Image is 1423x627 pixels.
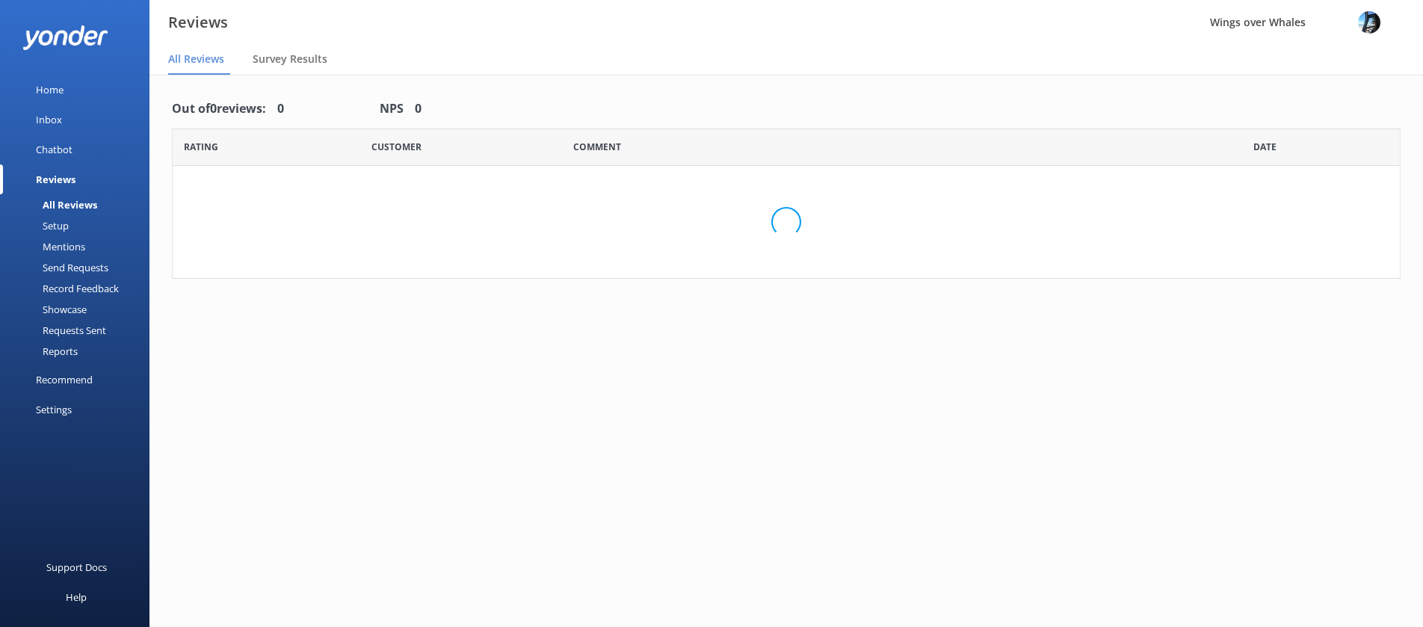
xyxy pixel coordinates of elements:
div: Settings [36,395,72,424]
a: Send Requests [9,257,149,278]
img: yonder-white-logo.png [22,25,108,50]
h3: Reviews [168,10,228,34]
div: All Reviews [9,194,97,215]
div: Inbox [36,105,62,135]
div: Requests Sent [9,320,106,341]
span: Survey Results [253,52,327,67]
div: Reports [9,341,78,362]
h4: 0 [415,99,422,119]
div: Showcase [9,299,87,320]
span: Date [1253,140,1277,154]
div: Setup [9,215,69,236]
img: 145-1635463833.jpg [1358,11,1380,34]
span: Wings over Whales [1210,15,1306,29]
a: Record Feedback [9,278,149,299]
div: Chatbot [36,135,72,164]
span: Date [371,140,422,154]
h4: NPS [380,99,404,119]
div: Support Docs [46,552,107,582]
a: All Reviews [9,194,149,215]
a: Requests Sent [9,320,149,341]
a: Setup [9,215,149,236]
h4: 0 [277,99,284,119]
div: Record Feedback [9,278,119,299]
h4: Out of 0 reviews: [172,99,266,119]
span: Date [184,140,218,154]
div: Help [66,582,87,612]
span: Question [573,140,621,154]
a: Reports [9,341,149,362]
div: Mentions [9,236,85,257]
div: Reviews [36,164,75,194]
a: Showcase [9,299,149,320]
a: Mentions [9,236,149,257]
span: All Reviews [168,52,224,67]
div: Send Requests [9,257,108,278]
div: Recommend [36,365,93,395]
div: Home [36,75,64,105]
